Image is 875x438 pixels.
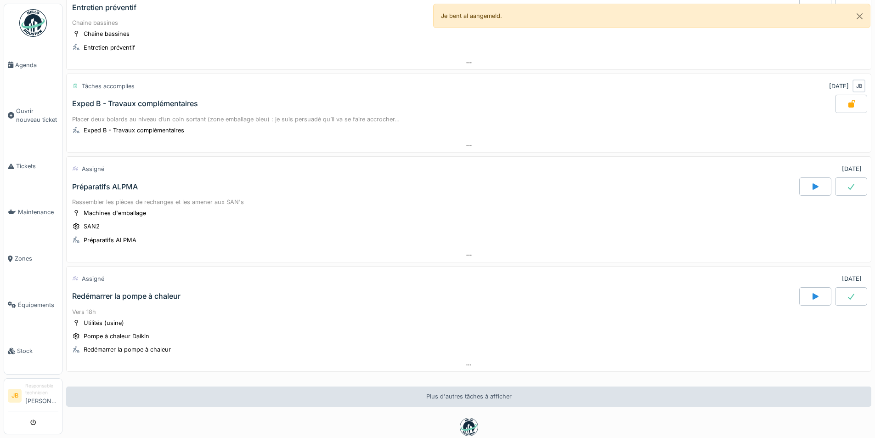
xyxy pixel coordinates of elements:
[66,387,871,406] div: Plus d'autres tâches à afficher
[4,328,62,374] a: Stock
[72,115,865,124] div: Placer deux bolards au niveau d’un coin sortant (zone emballage bleu) : je suis persuadé qu’il va...
[4,42,62,88] a: Agenda
[15,254,58,263] span: Zones
[84,29,130,38] div: Chaîne bassines
[8,382,58,411] a: JB Responsable technicien[PERSON_NAME]
[25,382,58,409] li: [PERSON_NAME]
[72,198,865,206] div: Rassembler les pièces de rechanges et les amener aux SAN's
[84,345,171,354] div: Redémarrer la pompe à chaleur
[842,165,862,173] div: [DATE]
[72,307,865,316] div: Vers 18h
[4,235,62,282] a: Zones
[842,274,862,283] div: [DATE]
[16,162,58,171] span: Tickets
[4,143,62,189] a: Tickets
[829,82,849,91] div: [DATE]
[433,4,871,28] div: Je bent al aangemeld.
[25,382,58,397] div: Responsable technicien
[460,418,478,436] img: badge-BVDL4wpA.svg
[18,208,58,216] span: Maintenance
[19,9,47,37] img: Badge_color-CXgf-gQk.svg
[8,389,22,403] li: JB
[852,80,865,92] div: JB
[84,319,124,327] div: Utilités (usine)
[849,4,870,28] button: Close
[84,43,135,52] div: Entretien préventif
[72,18,865,27] div: Chaine bassines
[82,82,135,91] div: Tâches accomplies
[84,332,149,341] div: Pompe à chaleur Daikin
[82,274,104,283] div: Assigné
[72,182,138,191] div: Préparatifs ALPMA
[82,165,104,173] div: Assigné
[84,209,146,217] div: Machines d'emballage
[4,282,62,328] a: Équipements
[18,301,58,309] span: Équipements
[4,88,62,143] a: Ouvrir nouveau ticket
[16,107,58,124] span: Ouvrir nouveau ticket
[15,61,58,69] span: Agenda
[72,99,198,108] div: Exped B - Travaux complémentaires
[84,126,184,135] div: Exped B - Travaux complémentaires
[4,189,62,236] a: Maintenance
[17,347,58,355] span: Stock
[72,3,136,12] div: Entretien préventif
[84,236,136,245] div: Préparatifs ALPMA
[72,292,181,301] div: Redémarrer la pompe à chaleur
[84,222,100,231] div: SAN2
